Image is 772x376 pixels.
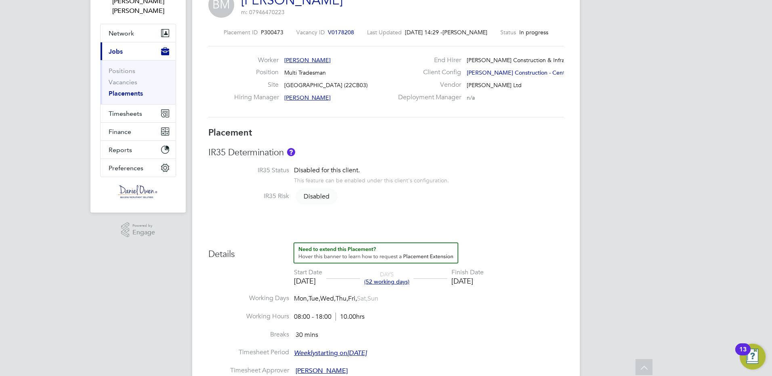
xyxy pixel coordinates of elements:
[101,42,176,60] button: Jobs
[208,127,252,138] b: Placement
[208,294,289,303] label: Working Days
[208,166,289,175] label: IR35 Status
[336,295,348,303] span: Thu,
[294,175,449,184] div: This feature can be enabled under this client's configuration.
[519,29,548,36] span: In progress
[208,330,289,339] label: Breaks
[296,331,318,339] span: 30 mins
[294,242,458,263] button: How to extend a Placement?
[287,148,295,156] button: About IR35
[405,29,443,36] span: [DATE] 14:29 -
[294,349,367,357] span: starting on
[294,276,322,286] div: [DATE]
[109,48,123,55] span: Jobs
[348,295,357,303] span: Fri,
[320,295,336,303] span: Wed,
[109,164,143,172] span: Preferences
[294,268,322,277] div: Start Date
[208,192,289,201] label: IR35 Risk
[393,93,461,102] label: Deployment Manager
[467,69,571,76] span: [PERSON_NAME] Construction - Central
[294,166,360,174] span: Disabled for this client.
[367,29,402,36] label: Last Updated
[208,242,564,260] h3: Details
[367,295,378,303] span: Sun
[451,268,484,277] div: Finish Date
[109,29,134,37] span: Network
[101,24,176,42] button: Network
[234,56,279,65] label: Worker
[467,94,475,101] span: n/a
[467,81,522,89] span: [PERSON_NAME] Ltd
[500,29,516,36] label: Status
[284,81,368,89] span: [GEOGRAPHIC_DATA] (22CB03)
[101,60,176,104] div: Jobs
[467,56,575,64] span: [PERSON_NAME] Construction & Infrast…
[109,128,131,136] span: Finance
[234,81,279,89] label: Site
[294,349,315,357] em: Weekly
[101,123,176,140] button: Finance
[261,29,283,36] span: P300473
[294,313,365,321] div: 08:00 - 18:00
[224,29,258,36] label: Placement ID
[234,93,279,102] label: Hiring Manager
[336,313,365,321] span: 10.00hrs
[121,222,155,238] a: Powered byEngage
[296,188,338,205] span: Disabled
[109,78,137,86] a: Vacancies
[101,141,176,159] button: Reports
[118,185,158,198] img: danielowen-logo-retina.png
[100,185,176,198] a: Go to home page
[208,366,289,375] label: Timesheet Approver
[443,29,487,36] span: [PERSON_NAME]
[393,56,461,65] label: End Hirer
[208,147,564,159] h3: IR35 Determination
[328,29,354,36] span: V0178208
[740,344,766,370] button: Open Resource Center, 13 new notifications
[393,68,461,77] label: Client Config
[284,94,331,101] span: [PERSON_NAME]
[294,295,308,303] span: Mon,
[101,159,176,177] button: Preferences
[208,348,289,357] label: Timesheet Period
[739,349,747,360] div: 13
[357,295,367,303] span: Sat,
[208,312,289,321] label: Working Hours
[109,67,135,75] a: Positions
[284,56,331,64] span: [PERSON_NAME]
[308,295,320,303] span: Tue,
[451,276,484,286] div: [DATE]
[296,29,325,36] label: Vacancy ID
[109,90,143,97] a: Placements
[234,68,279,77] label: Position
[296,367,348,375] span: [PERSON_NAME]
[109,146,132,154] span: Reports
[101,104,176,122] button: Timesheets
[393,81,461,89] label: Vendor
[360,271,413,285] div: DAYS
[364,278,409,285] span: (52 working days)
[284,69,326,76] span: Multi Tradesman
[347,349,367,357] em: [DATE]
[132,222,155,229] span: Powered by
[241,8,285,16] span: m: 07946470223
[132,229,155,236] span: Engage
[109,110,142,117] span: Timesheets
